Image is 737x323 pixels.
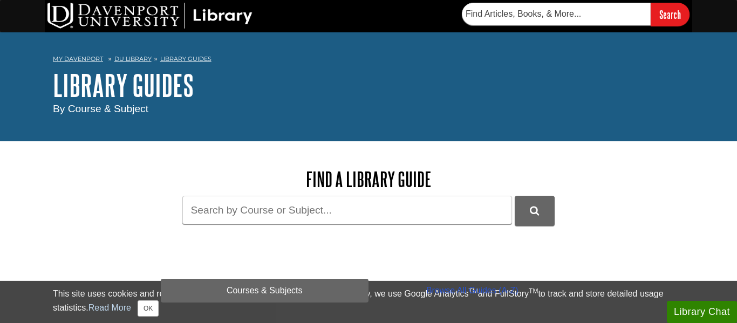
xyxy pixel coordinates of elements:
button: Library Chat [667,301,737,323]
div: By Course & Subject [53,101,684,117]
nav: breadcrumb [53,52,684,69]
form: Searches DU Library's articles, books, and more [462,3,690,26]
a: Courses & Subjects [161,279,368,303]
input: Find Articles, Books, & More... [462,3,651,25]
a: Browse All Guides (A-Z) [368,279,576,303]
div: This site uses cookies and records your IP address for usage statistics. Additionally, we use Goo... [53,287,684,317]
h2: Find a Library Guide [161,168,576,190]
input: Search by Course or Subject... [182,196,512,224]
i: Search Library Guides [530,206,539,216]
input: Search [651,3,690,26]
button: Close [138,300,159,317]
a: My Davenport [53,54,103,64]
h1: Library Guides [53,69,684,101]
a: DU Library [114,55,152,63]
a: Read More [88,303,131,312]
a: Library Guides [160,55,211,63]
img: DU Library [47,3,253,29]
